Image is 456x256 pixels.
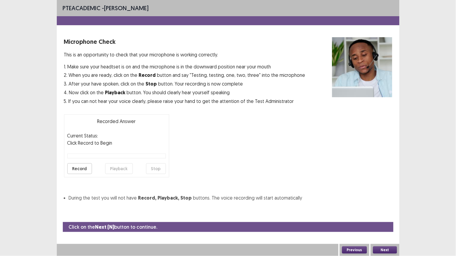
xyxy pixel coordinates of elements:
[95,224,115,230] strong: Next (N)
[67,132,98,139] p: Current Status:
[181,195,192,201] strong: Stop
[105,163,133,174] button: Playback
[138,195,157,201] strong: Record,
[373,246,397,254] button: Next
[64,37,305,46] p: Microphone Check
[64,71,305,79] p: 2. When you are ready, click on the button and say "Testing, testing, one, two, three" into the m...
[64,80,305,88] p: 3. After your have spoken, click on the button. Your recording is now complete
[332,37,392,97] img: microphone check
[64,98,305,105] p: 5. If you can not hear your voice clearly, please raise your hand to get the attention of the Tes...
[64,51,305,58] p: This is an opportunity to check that your microphone is working correctly.
[158,195,179,201] strong: Playback,
[146,163,166,174] button: Stop
[64,63,305,70] p: 1. Make sure your headtset is on and the microphone is in the downward position near your mouth
[67,118,166,125] p: Recorded Answer
[63,4,149,13] p: - [PERSON_NAME]
[342,246,367,254] button: Previous
[64,89,305,96] p: 4. Now click on the button. You should clearly hear yourself speaking
[139,72,156,78] strong: Record
[67,139,166,146] p: Click Record to Begin
[105,89,126,96] strong: Playback
[69,194,392,202] li: During the test you will not have buttons. The voice recording will start automatically
[63,4,101,12] span: PTE academic
[67,163,92,174] button: Record
[69,223,158,231] p: Click on the button to continue.
[146,81,157,87] strong: Stop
